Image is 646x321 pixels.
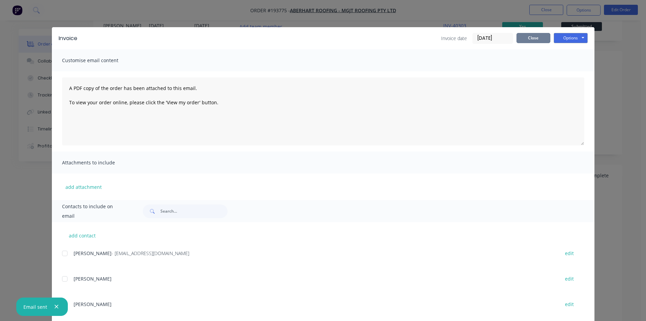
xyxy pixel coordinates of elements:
[62,230,103,240] button: add contact
[561,249,578,258] button: edit
[112,250,189,256] span: - [EMAIL_ADDRESS][DOMAIN_NAME]
[516,33,550,43] button: Close
[554,33,588,43] button: Options
[74,301,112,307] span: [PERSON_NAME]
[561,300,578,309] button: edit
[74,250,112,256] span: [PERSON_NAME]
[59,34,77,42] div: Invoice
[62,158,137,167] span: Attachments to include
[62,182,105,192] button: add attachment
[23,303,47,310] div: Email sent
[62,56,137,65] span: Customise email content
[561,274,578,283] button: edit
[62,77,584,145] textarea: A PDF copy of the order has been attached to this email. To view your order online, please click ...
[74,275,112,282] span: [PERSON_NAME]
[62,202,126,221] span: Contacts to include on email
[160,204,228,218] input: Search...
[441,35,467,42] span: Invoice date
